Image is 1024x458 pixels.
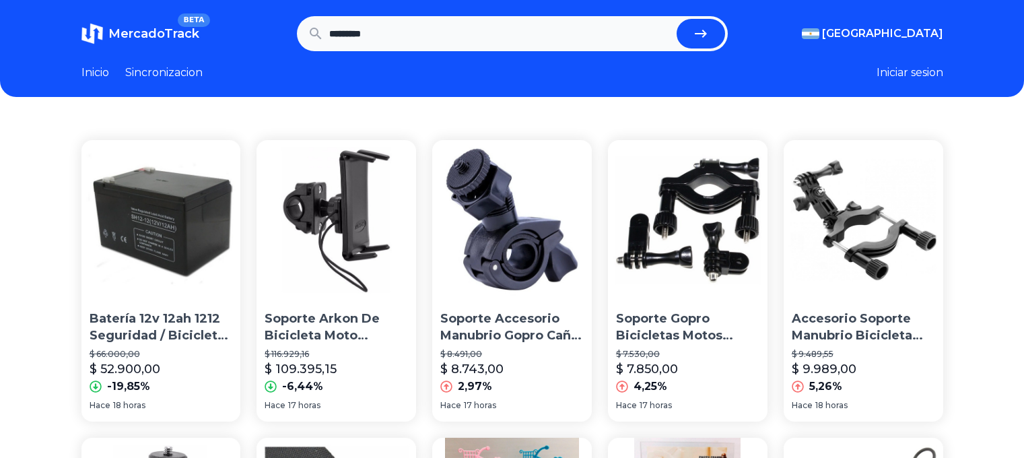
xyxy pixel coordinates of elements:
p: $ 8.491,00 [440,349,584,360]
span: 17 horas [640,400,672,411]
p: Soporte Accesorio Manubrio Gopro Caño Moto Bicicleta Go Pro [440,310,584,344]
p: 2,97% [458,379,492,395]
img: Soporte Gopro Bicicletas Motos Cuatriciclos Caños Ala Delta [608,140,767,300]
img: Argentina [802,28,819,39]
span: 18 horas [113,400,145,411]
span: BETA [178,13,209,27]
p: Soporte Arkon De Bicicleta Moto Nautica P/ iPad Mini Tablet [265,310,408,344]
a: MercadoTrackBETA [81,23,199,44]
a: Accesorio Soporte Manubrio Bicicleta Moto Gopro Go Pro GrandAccesorio Soporte Manubrio Bicicleta ... [784,140,943,422]
span: 17 horas [288,400,320,411]
img: Soporte Accesorio Manubrio Gopro Caño Moto Bicicleta Go Pro [432,140,592,300]
p: -19,85% [107,379,150,395]
p: $ 7.850,00 [616,360,678,379]
p: $ 7.530,00 [616,349,759,360]
img: Batería 12v 12ah 1212 Seguridad / Bicicleta / Ups [81,140,241,300]
p: -6,44% [282,379,323,395]
span: Hace [616,400,637,411]
p: $ 9.989,00 [792,360,856,379]
p: $ 116.929,16 [265,349,408,360]
p: 5,26% [809,379,842,395]
span: Hace [792,400,813,411]
span: Hace [440,400,461,411]
p: $ 66.000,00 [90,349,233,360]
p: $ 109.395,15 [265,360,337,379]
img: MercadoTrack [81,23,103,44]
p: Batería 12v 12ah 1212 Seguridad / Bicicleta / Ups [90,310,233,344]
p: $ 8.743,00 [440,360,504,379]
p: Soporte Gopro Bicicletas Motos Cuatriciclos Caños [GEOGRAPHIC_DATA] [616,310,759,344]
p: 4,25% [634,379,667,395]
span: Hace [265,400,285,411]
button: [GEOGRAPHIC_DATA] [802,26,943,42]
a: Soporte Arkon De Bicicleta Moto Nautica P/ iPad Mini TabletSoporte Arkon De Bicicleta Moto Nautic... [257,140,416,422]
a: Soporte Gopro Bicicletas Motos Cuatriciclos Caños Ala DeltaSoporte Gopro Bicicletas Motos Cuatric... [608,140,767,422]
a: Soporte Accesorio Manubrio Gopro Caño Moto Bicicleta Go ProSoporte Accesorio Manubrio Gopro Caño ... [432,140,592,422]
img: Accesorio Soporte Manubrio Bicicleta Moto Gopro Go Pro Grand [784,140,943,300]
a: Sincronizacion [125,65,203,81]
a: Batería 12v 12ah 1212 Seguridad / Bicicleta / UpsBatería 12v 12ah 1212 Seguridad / Bicicleta / Up... [81,140,241,422]
span: 18 horas [815,400,848,411]
p: $ 52.900,00 [90,360,160,379]
span: Hace [90,400,110,411]
span: [GEOGRAPHIC_DATA] [822,26,943,42]
img: Soporte Arkon De Bicicleta Moto Nautica P/ iPad Mini Tablet [257,140,416,300]
p: Accesorio Soporte Manubrio Bicicleta Moto Gopro Go Pro Grand [792,310,935,344]
span: 17 horas [464,400,496,411]
button: Iniciar sesion [877,65,943,81]
a: Inicio [81,65,109,81]
span: MercadoTrack [108,26,199,41]
p: $ 9.489,55 [792,349,935,360]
